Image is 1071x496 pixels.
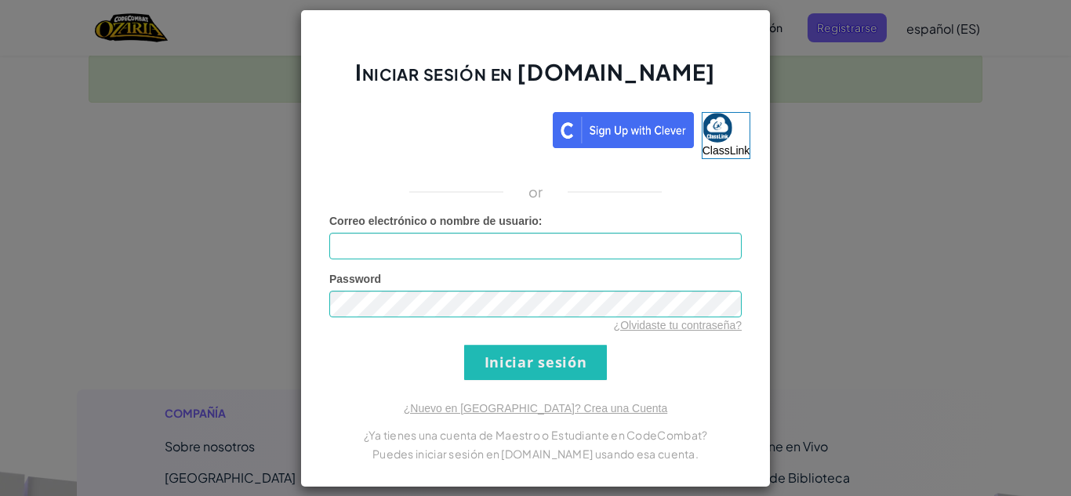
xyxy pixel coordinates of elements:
[329,215,539,227] span: Correo electrónico o nombre de usuario
[703,113,732,143] img: classlink-logo-small.png
[404,402,667,415] a: ¿Nuevo en [GEOGRAPHIC_DATA]? Crea una Cuenta
[329,425,742,444] p: ¿Ya tienes una cuenta de Maestro o Estudiante en CodeCombat?
[614,319,742,331] a: ¿Olvidaste tu contraseña?
[329,444,742,463] p: Puedes iniciar sesión en [DOMAIN_NAME] usando esa cuenta.
[553,112,694,148] img: clever_sso_button@2x.png
[329,273,381,285] span: Password
[329,213,543,229] label: :
[464,345,607,380] input: Iniciar sesión
[329,57,742,103] h2: Iniciar sesión en [DOMAIN_NAME]
[313,110,553,145] iframe: Botón Iniciar sesión con Google
[528,183,543,201] p: or
[703,144,750,157] span: ClassLink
